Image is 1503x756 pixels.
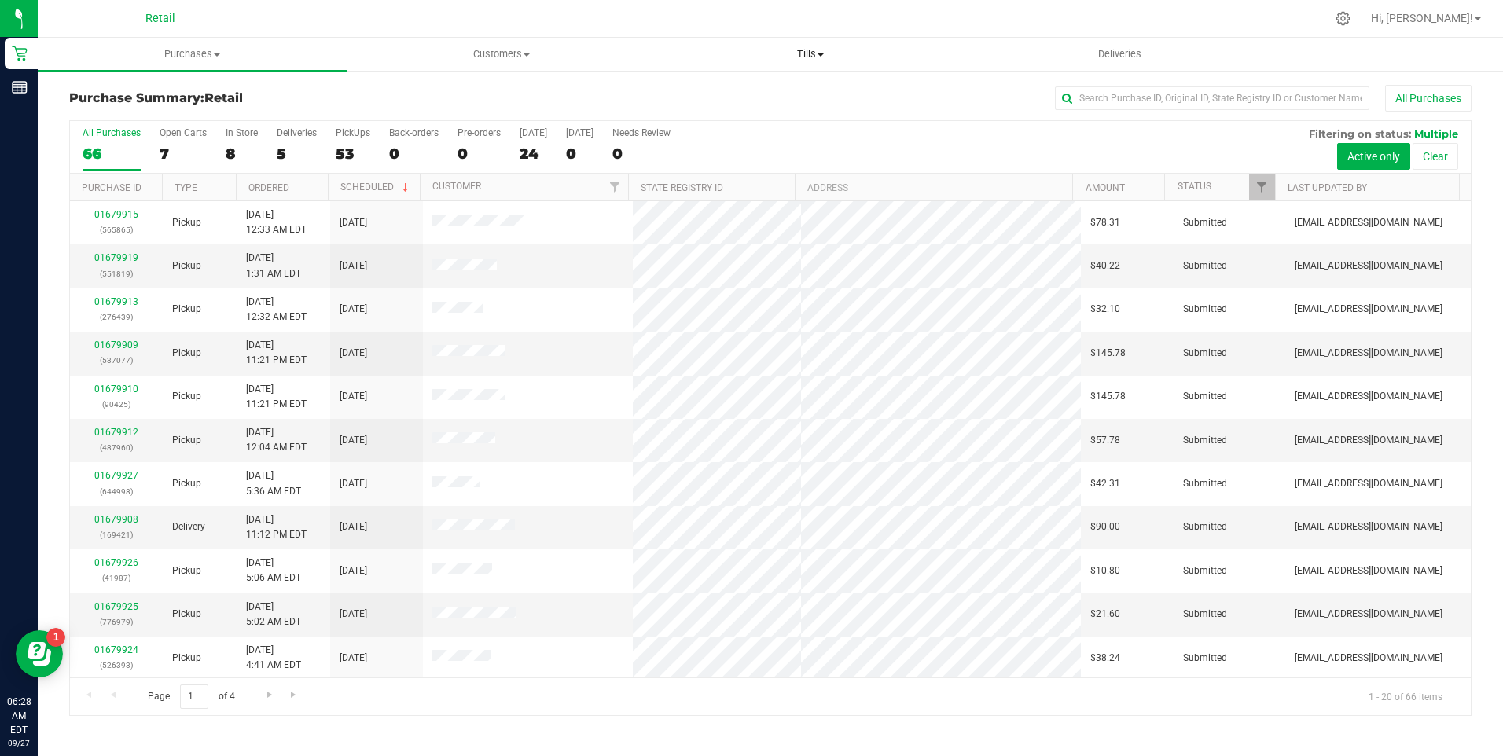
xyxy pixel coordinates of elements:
[1183,519,1227,534] span: Submitted
[94,470,138,481] a: 01679927
[1090,433,1120,448] span: $57.78
[1183,302,1227,317] span: Submitted
[1295,607,1442,622] span: [EMAIL_ADDRESS][DOMAIN_NAME]
[16,630,63,677] iframe: Resource center
[612,145,671,163] div: 0
[79,353,153,368] p: (537077)
[1371,12,1473,24] span: Hi, [PERSON_NAME]!
[204,90,243,105] span: Retail
[1090,476,1120,491] span: $42.31
[566,145,593,163] div: 0
[1183,346,1227,361] span: Submitted
[172,259,201,273] span: Pickup
[83,127,141,138] div: All Purchases
[258,684,281,706] a: Go to the next page
[340,433,367,448] span: [DATE]
[1413,143,1458,170] button: Clear
[94,384,138,395] a: 01679910
[94,339,138,350] a: 01679909
[79,484,153,499] p: (644998)
[172,651,201,666] span: Pickup
[69,91,537,105] h3: Purchase Summary:
[7,737,31,749] p: 09/27
[795,174,1072,201] th: Address
[1183,563,1227,578] span: Submitted
[246,556,301,585] span: [DATE] 5:06 AM EDT
[38,38,347,71] a: Purchases
[246,295,307,325] span: [DATE] 12:32 AM EDT
[389,145,439,163] div: 0
[1178,181,1211,192] a: Status
[94,514,138,525] a: 01679908
[172,476,201,491] span: Pickup
[226,127,258,138] div: In Store
[1295,346,1442,361] span: [EMAIL_ADDRESS][DOMAIN_NAME]
[79,527,153,542] p: (169421)
[602,174,628,200] a: Filter
[347,47,655,61] span: Customers
[336,127,370,138] div: PickUps
[340,259,367,273] span: [DATE]
[1295,389,1442,404] span: [EMAIL_ADDRESS][DOMAIN_NAME]
[172,433,201,448] span: Pickup
[1295,433,1442,448] span: [EMAIL_ADDRESS][DOMAIN_NAME]
[172,389,201,404] span: Pickup
[79,310,153,325] p: (276439)
[432,181,481,192] a: Customer
[246,512,307,542] span: [DATE] 11:12 PM EDT
[1183,215,1227,230] span: Submitted
[1183,651,1227,666] span: Submitted
[172,607,201,622] span: Pickup
[12,79,28,95] inline-svg: Reports
[340,389,367,404] span: [DATE]
[38,47,347,61] span: Purchases
[520,127,547,138] div: [DATE]
[1055,86,1369,110] input: Search Purchase ID, Original ID, State Registry ID or Customer Name...
[340,519,367,534] span: [DATE]
[1295,476,1442,491] span: [EMAIL_ADDRESS][DOMAIN_NAME]
[1295,302,1442,317] span: [EMAIL_ADDRESS][DOMAIN_NAME]
[79,266,153,281] p: (551819)
[656,38,965,71] a: Tills
[1090,563,1120,578] span: $10.80
[612,127,671,138] div: Needs Review
[1086,182,1125,193] a: Amount
[248,182,289,193] a: Ordered
[1295,259,1442,273] span: [EMAIL_ADDRESS][DOMAIN_NAME]
[83,145,141,163] div: 66
[46,628,65,647] iframe: Resource center unread badge
[94,209,138,220] a: 01679915
[1288,182,1367,193] a: Last Updated By
[1333,11,1353,26] div: Manage settings
[340,215,367,230] span: [DATE]
[172,215,201,230] span: Pickup
[283,684,306,706] a: Go to the last page
[79,440,153,455] p: (487960)
[520,145,547,163] div: 24
[641,182,723,193] a: State Registry ID
[134,684,248,709] span: Page of 4
[94,252,138,263] a: 01679919
[94,296,138,307] a: 01679913
[340,651,367,666] span: [DATE]
[1295,651,1442,666] span: [EMAIL_ADDRESS][DOMAIN_NAME]
[172,302,201,317] span: Pickup
[1090,302,1120,317] span: $32.10
[246,425,307,455] span: [DATE] 12:04 AM EDT
[340,476,367,491] span: [DATE]
[340,182,412,193] a: Scheduled
[1183,607,1227,622] span: Submitted
[94,644,138,655] a: 01679924
[277,145,317,163] div: 5
[246,207,307,237] span: [DATE] 12:33 AM EDT
[1090,607,1120,622] span: $21.60
[1295,563,1442,578] span: [EMAIL_ADDRESS][DOMAIN_NAME]
[94,557,138,568] a: 01679926
[180,684,208,709] input: 1
[12,46,28,61] inline-svg: Retail
[1090,519,1120,534] span: $90.00
[172,563,201,578] span: Pickup
[340,346,367,361] span: [DATE]
[1414,127,1458,140] span: Multiple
